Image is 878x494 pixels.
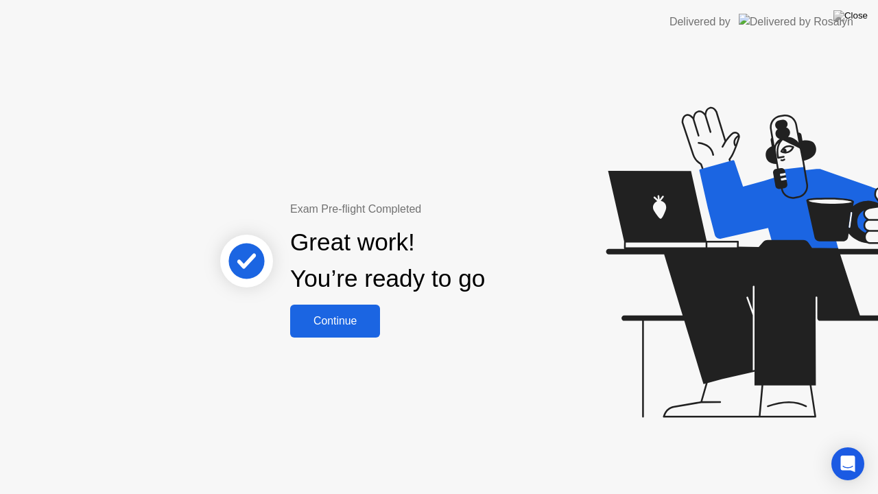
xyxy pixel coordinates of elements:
div: Continue [294,315,376,327]
button: Continue [290,305,380,338]
img: Delivered by Rosalyn [739,14,853,30]
div: Delivered by [669,14,731,30]
div: Great work! You’re ready to go [290,224,485,297]
img: Close [833,10,868,21]
div: Exam Pre-flight Completed [290,201,573,217]
div: Open Intercom Messenger [831,447,864,480]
